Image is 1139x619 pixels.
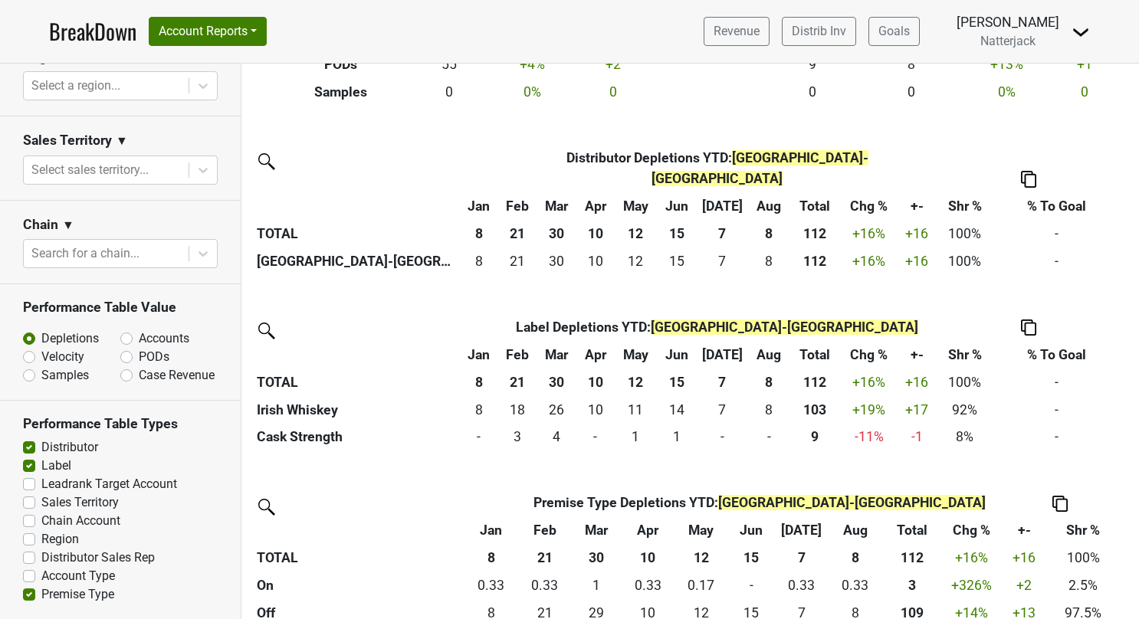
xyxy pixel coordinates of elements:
td: 100% [937,247,993,275]
th: 30 [537,368,577,396]
th: 8 [460,368,498,396]
th: Shr %: activate to sort column ascending [937,341,993,368]
label: PODs [139,348,169,366]
th: Feb: activate to sort column ascending [498,341,537,368]
label: Depletions [41,329,99,348]
td: 0 % [483,78,582,106]
h3: Sales Territory [23,133,112,149]
td: 1 [614,424,658,451]
th: 7 [696,368,748,396]
td: 55 [416,51,484,78]
th: 12 [675,545,728,572]
td: 10.334 [577,396,614,424]
td: 11.167 [614,396,658,424]
td: 2.5% [1048,572,1119,600]
th: +-: activate to sort column ascending [1001,517,1048,545]
label: Sales Territory [41,493,119,512]
td: 7.833 [748,247,789,275]
div: - [581,427,610,447]
th: Premise Type Depletions YTD : [518,490,1001,517]
th: 15 [657,220,696,247]
th: 12 [614,368,658,396]
td: +13 % [960,51,1053,78]
h3: Chain [23,217,58,233]
div: 1 [661,427,693,447]
th: 30 [572,545,621,572]
th: 21 [518,545,572,572]
td: 21.001 [498,247,537,275]
th: PODs [265,51,416,78]
th: 10 [621,545,675,572]
td: 8% [937,424,993,451]
th: 8 [829,545,882,572]
td: 10.334 [577,247,614,275]
th: Shr %: activate to sort column ascending [1048,517,1119,545]
th: Jun: activate to sort column ascending [657,192,696,220]
th: Jul: activate to sort column ascending [696,192,748,220]
span: ▼ [116,132,128,150]
th: +-: activate to sort column ascending [898,192,937,220]
th: Aug: activate to sort column ascending [829,517,882,545]
th: Label Depletions YTD : [498,313,937,341]
th: Irish Whiskey [253,396,460,424]
th: 9.000 [789,424,840,451]
td: +2 [582,51,645,78]
th: Jan: activate to sort column ascending [460,341,498,368]
label: Region [41,530,79,549]
td: 8.334 [460,247,498,275]
td: 0.333 [829,572,882,600]
div: [PERSON_NAME] [957,12,1059,32]
th: Jun: activate to sort column ascending [657,341,696,368]
div: 1 [575,575,617,595]
td: 18.001 [498,396,537,424]
img: Copy to clipboard [1021,319,1036,336]
td: 0 [862,78,960,106]
td: 0 [763,78,862,106]
th: Shr %: activate to sort column ascending [937,192,993,220]
th: 10 [577,220,614,247]
td: 0.167 [675,572,728,600]
div: 7 [700,400,744,420]
div: 0.33 [522,575,568,595]
label: Chain Account [41,512,120,530]
label: Velocity [41,348,84,366]
div: 15 [661,251,693,271]
div: 103 [793,400,837,420]
img: filter [253,148,277,172]
th: 10 [577,368,614,396]
th: Jan: activate to sort column ascending [460,192,498,220]
td: 0.334 [621,572,675,600]
div: 7 [700,251,744,271]
td: 7.833 [748,396,789,424]
th: &nbsp;: activate to sort column ascending [253,192,460,220]
div: 3 [886,575,939,595]
a: BreakDown [49,15,136,47]
td: 0 % [960,78,1053,106]
th: 2.835 [882,572,943,600]
td: - [993,396,1121,424]
span: [GEOGRAPHIC_DATA]-[GEOGRAPHIC_DATA] [718,495,986,510]
th: Jul: activate to sort column ascending [696,341,748,368]
div: 8 [752,251,786,271]
div: 0.33 [468,575,514,595]
div: 8 [463,400,494,420]
td: 3 [498,424,537,451]
th: Mar: activate to sort column ascending [537,341,577,368]
th: 112 [789,368,840,396]
div: 1 [618,427,654,447]
a: Goals [868,17,920,46]
div: 12 [618,251,654,271]
div: 11 [618,400,654,420]
th: Mar: activate to sort column ascending [537,192,577,220]
th: Total: activate to sort column ascending [789,192,840,220]
td: +19 % [841,396,898,424]
th: 8 [460,220,498,247]
div: - [463,427,494,447]
td: 8.334 [460,396,498,424]
label: Distributor [41,438,98,457]
div: +17 [901,400,934,420]
th: 7 [696,220,748,247]
label: Premise Type [41,585,114,604]
div: - [700,427,744,447]
th: 8 [748,368,789,396]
